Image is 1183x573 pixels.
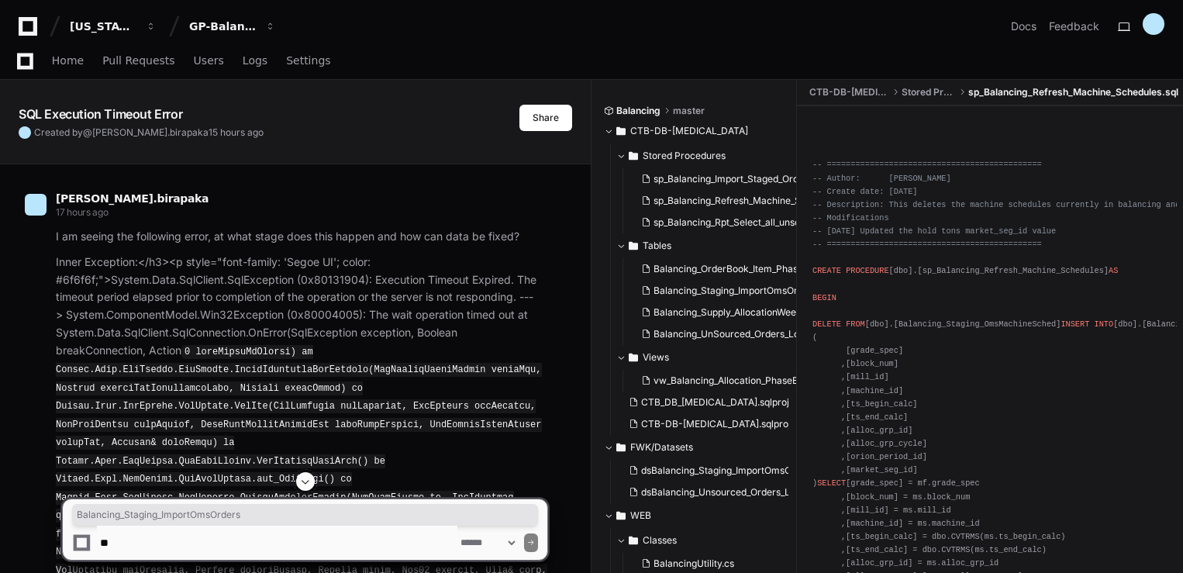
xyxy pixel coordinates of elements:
[654,195,855,207] span: sp_Balancing_Refresh_Machine_Schedules.sql
[616,143,798,168] button: Stored Procedures
[52,43,84,79] a: Home
[34,126,264,139] span: Created by
[83,126,92,138] span: @
[812,293,836,302] span: BEGIN
[635,323,801,345] button: Balancing_UnSourced_Orders_Log.sql
[630,125,748,137] span: CTB-DB-[MEDICAL_DATA]
[102,43,174,79] a: Pull Requests
[1061,319,1089,329] span: INSERT
[654,216,873,229] span: sp_Balancing_Rpt_Select_all_unsourced_orders.sql
[1049,19,1099,34] button: Feedback
[654,263,857,275] span: Balancing_OrderBook_Item_PhaseByPhase.sql
[812,226,1056,236] span: -- [DATE] Updated the hold tons market_seg_id value
[643,351,669,364] span: Views
[1011,19,1036,34] a: Docs
[629,348,638,367] svg: Directory
[102,56,174,65] span: Pull Requests
[635,258,801,280] button: Balancing_OrderBook_Item_PhaseByPhase.sql
[902,86,956,98] span: Stored Procedures
[643,150,726,162] span: Stored Procedures
[812,266,841,275] span: CREATE
[635,280,801,302] button: Balancing_Staging_ImportOmsOrders.sql
[616,345,798,370] button: Views
[1095,319,1114,329] span: INTO
[604,435,785,460] button: FWK/Datasets
[194,43,224,79] a: Users
[1109,266,1118,275] span: AS
[189,19,256,34] div: GP-Balancing
[635,370,801,392] button: vw_Balancing_Allocation_PhaseByPhase.sql
[629,147,638,165] svg: Directory
[623,413,788,435] button: CTB-DB-[MEDICAL_DATA].sqlproj
[635,190,801,212] button: sp_Balancing_Refresh_Machine_Schedules.sql
[56,192,209,205] span: [PERSON_NAME].birapaka
[629,236,638,255] svg: Directory
[654,285,832,297] span: Balancing_Staging_ImportOmsOrders.sql
[654,173,827,185] span: sp_Balancing_Import_Staged_Orders.sql
[243,56,267,65] span: Logs
[92,126,209,138] span: [PERSON_NAME].birapaka
[70,19,136,34] div: [US_STATE] Pacific
[812,213,889,223] span: -- Modifications
[183,12,282,40] button: GP-Balancing
[77,509,533,521] span: Balancing_Staging_ImportOmsOrders
[812,187,918,196] span: -- Create date: [DATE]
[812,174,951,183] span: -- Author: [PERSON_NAME]
[616,233,798,258] button: Tables
[846,319,865,329] span: FROM
[56,206,108,218] span: 17 hours ago
[635,212,801,233] button: sp_Balancing_Rpt_Select_all_unsourced_orders.sql
[635,168,801,190] button: sp_Balancing_Import_Staged_Orders.sql
[812,240,1042,249] span: -- =============================================
[641,464,868,477] span: dsBalancing_Staging_ImportOmsOrders.Designer.cs
[654,375,846,387] span: vw_Balancing_Allocation_PhaseByPhase.sql
[56,228,547,246] p: I am seeing the following error, at what stage does this happen and how can data be fixed?
[286,56,330,65] span: Settings
[809,86,889,98] span: CTB-DB-[MEDICAL_DATA]
[643,240,671,252] span: Tables
[519,105,572,131] button: Share
[641,396,789,409] span: CTB_DB_[MEDICAL_DATA].sqlproj
[654,328,819,340] span: Balancing_UnSourced_Orders_Log.sql
[52,56,84,65] span: Home
[673,105,705,117] span: master
[286,43,330,79] a: Settings
[64,12,163,40] button: [US_STATE] Pacific
[19,106,182,122] app-text-character-animate: SQL Execution Timeout Error
[641,418,791,430] span: CTB-DB-[MEDICAL_DATA].sqlproj
[623,460,788,482] button: dsBalancing_Staging_ImportOmsOrders.Designer.cs
[812,160,1042,169] span: -- =============================================
[623,392,788,413] button: CTB_DB_[MEDICAL_DATA].sqlproj
[630,441,693,454] span: FWK/Datasets
[194,56,224,65] span: Users
[616,122,626,140] svg: Directory
[654,306,836,319] span: Balancing_Supply_AllocationWeeklyDtl.sql
[635,302,801,323] button: Balancing_Supply_AllocationWeeklyDtl.sql
[604,119,785,143] button: CTB-DB-[MEDICAL_DATA]
[968,86,1178,98] span: sp_Balancing_Refresh_Machine_Schedules.sql
[243,43,267,79] a: Logs
[846,266,888,275] span: PROCEDURE
[209,126,264,138] span: 15 hours ago
[616,105,660,117] span: Balancing
[812,319,841,329] span: DELETE
[616,438,626,457] svg: Directory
